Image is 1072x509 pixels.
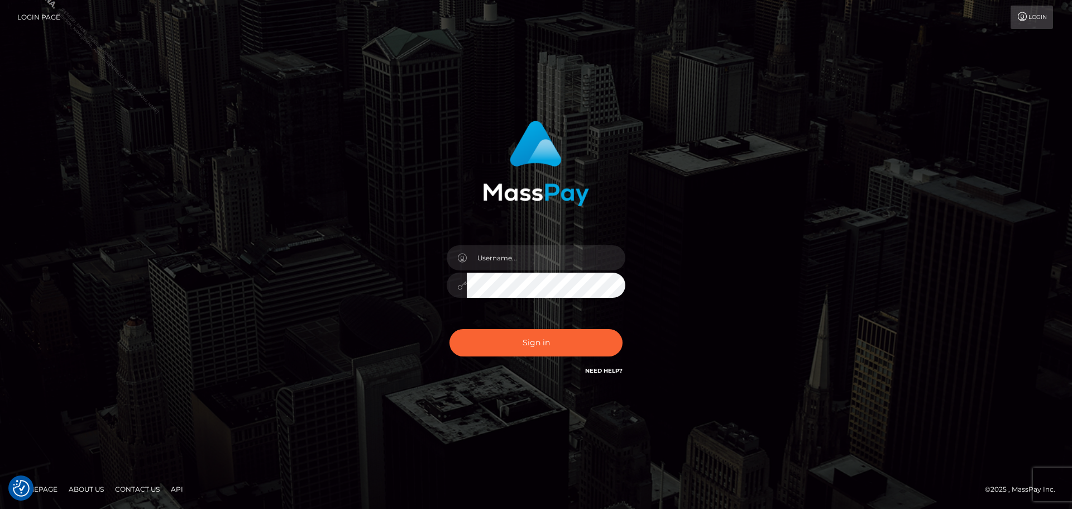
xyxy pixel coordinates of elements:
[166,481,188,498] a: API
[13,480,30,497] button: Consent Preferences
[467,245,625,270] input: Username...
[12,481,62,498] a: Homepage
[111,481,164,498] a: Contact Us
[1011,6,1053,29] a: Login
[17,6,60,29] a: Login Page
[483,121,589,206] img: MassPay Login
[585,367,623,374] a: Need Help?
[985,483,1064,496] div: © 2025 , MassPay Inc.
[13,480,30,497] img: Revisit consent button
[449,329,623,356] button: Sign in
[64,481,108,498] a: About Us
